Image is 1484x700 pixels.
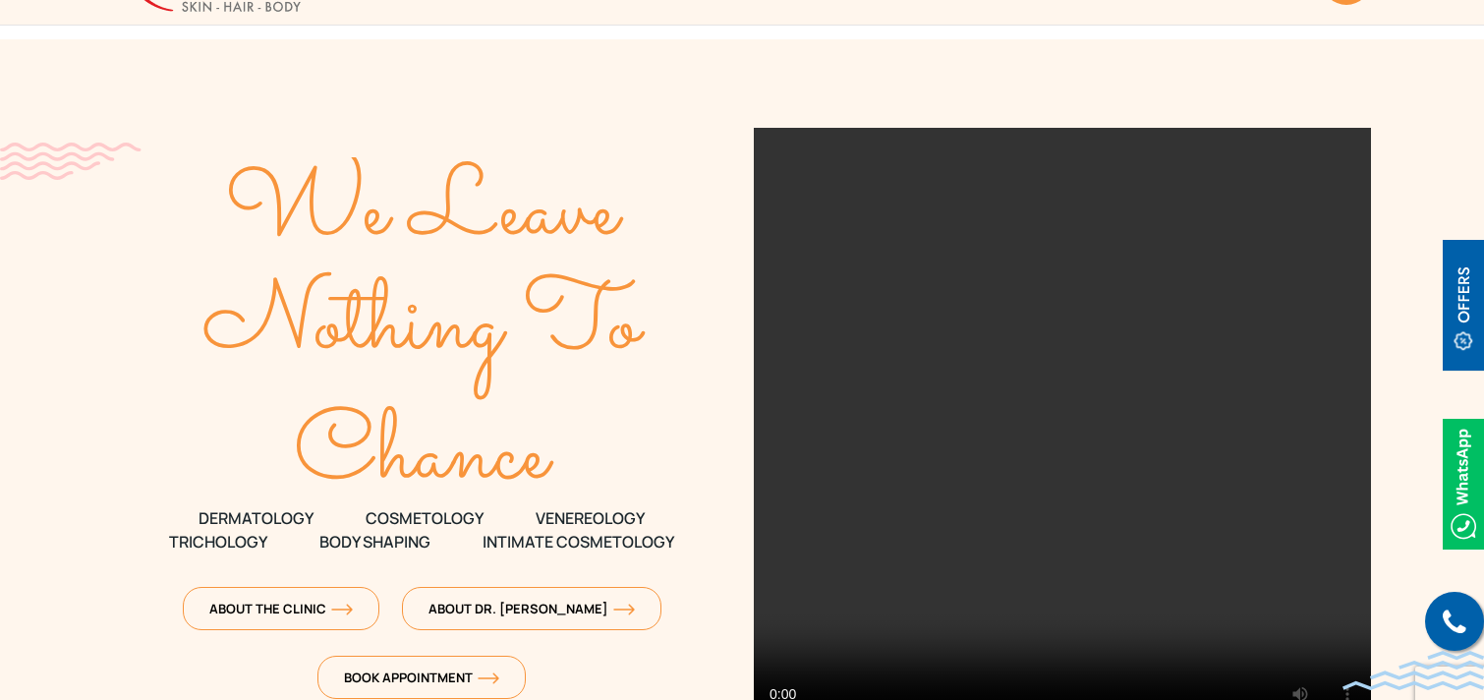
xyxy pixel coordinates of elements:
img: offerBt [1443,240,1484,371]
span: DERMATOLOGY [199,506,314,530]
img: Whatsappicon [1443,419,1484,550]
img: bluewave [1342,651,1484,690]
text: Nothing To [203,254,647,399]
span: COSMETOLOGY [366,506,484,530]
img: orange-arrow [478,672,499,684]
span: About Dr. [PERSON_NAME] [428,600,635,617]
a: About The Clinicorange-arrow [183,587,379,630]
a: Whatsappicon [1443,472,1484,494]
span: About The Clinic [209,600,353,617]
span: Book Appointment [344,669,499,686]
img: orange-arrow [613,604,635,615]
a: About Dr. [PERSON_NAME]orange-arrow [402,587,661,630]
a: Book Appointmentorange-arrow [317,656,526,699]
text: Chance [295,384,555,530]
span: Intimate Cosmetology [483,530,674,554]
span: Body Shaping [319,530,430,554]
span: TRICHOLOGY [169,530,267,554]
span: VENEREOLOGY [536,506,645,530]
img: orange-arrow [331,604,353,615]
text: We Leave [225,141,624,286]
